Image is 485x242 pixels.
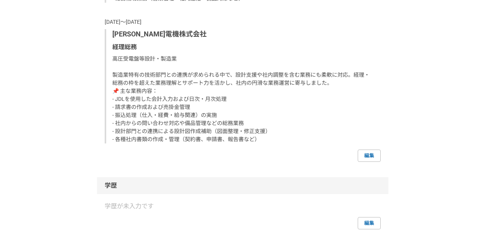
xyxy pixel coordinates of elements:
p: 高圧受電盤等設計・製造業 製造業特有の技術部門との連携が求められる中で、設計支援や社内調整を含む業務にも柔軟に対応。経理・総務の枠を超えた業務理解とサポート力を活かし、社内の円滑な業務運営に寄与... [112,55,375,143]
p: [PERSON_NAME]電機株式会社 [112,29,375,40]
a: 編集 [358,217,381,229]
p: 学歴が未入力です [105,202,381,211]
div: 学歴 [97,177,388,194]
p: [DATE]〜[DATE] [105,18,381,26]
p: 経理総務 [112,43,375,52]
a: 編集 [358,150,381,162]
